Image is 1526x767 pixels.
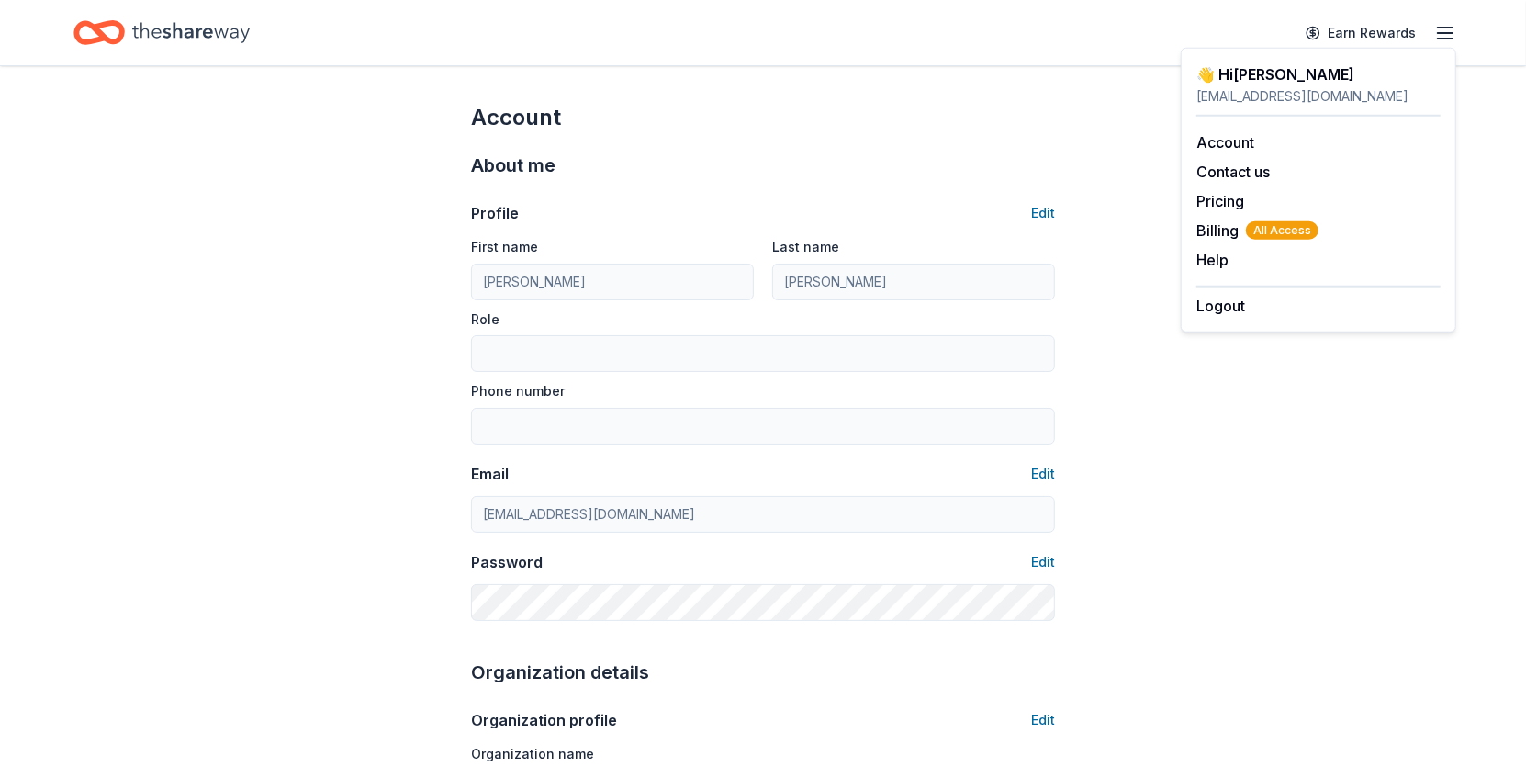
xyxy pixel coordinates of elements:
a: Pricing [1196,192,1244,210]
div: Account [471,103,1055,132]
label: Organization name [471,745,594,763]
button: Contact us [1196,161,1270,183]
div: Email [471,463,509,485]
a: Home [73,11,250,54]
div: Profile [471,202,519,224]
span: Billing [1196,220,1318,242]
div: [EMAIL_ADDRESS][DOMAIN_NAME] [1196,85,1441,107]
button: Help [1196,249,1229,271]
div: 👋 Hi [PERSON_NAME] [1196,63,1441,85]
label: Role [471,310,499,329]
label: Phone number [471,382,565,400]
a: Account [1196,133,1254,152]
button: BillingAll Access [1196,220,1318,242]
button: Edit [1031,551,1055,573]
button: Edit [1031,463,1055,485]
a: Earn Rewards [1295,17,1427,50]
button: Edit [1031,202,1055,224]
label: Last name [772,238,839,256]
div: Organization details [471,658,1055,687]
div: About me [471,151,1055,180]
span: All Access [1246,221,1318,240]
label: First name [471,238,538,256]
button: Logout [1196,295,1245,317]
div: Organization profile [471,709,617,731]
div: Password [471,551,543,573]
button: Edit [1031,709,1055,731]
